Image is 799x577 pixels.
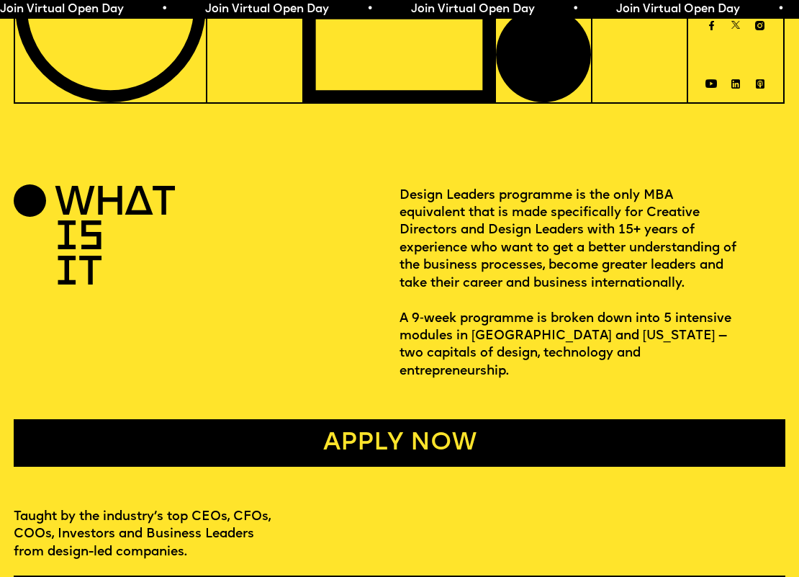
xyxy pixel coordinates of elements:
[572,4,578,15] span: •
[14,419,785,467] a: Apply now
[399,187,785,381] p: Design Leaders programme is the only MBA equivalent that is made specifically for Creative Direct...
[14,509,277,561] p: Taught by the industry’s top CEOs, CFOs, COOs, Investors and Business Leaders from design-led com...
[161,4,167,15] span: •
[55,187,119,292] h2: WHAT IS IT
[366,4,372,15] span: •
[777,4,783,15] span: •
